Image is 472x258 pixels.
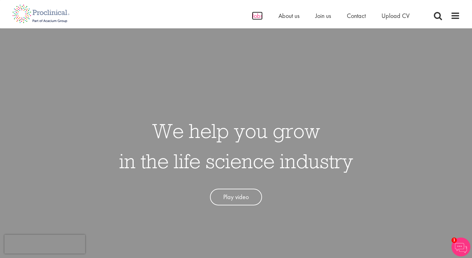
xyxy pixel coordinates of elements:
h1: We help you grow in the life science industry [119,116,353,176]
a: Play video [210,189,262,205]
a: Jobs [252,12,263,20]
a: Join us [315,12,331,20]
img: Chatbot [452,238,470,256]
span: 1 [452,238,457,243]
a: Contact [347,12,366,20]
a: Upload CV [382,12,410,20]
a: About us [278,12,300,20]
